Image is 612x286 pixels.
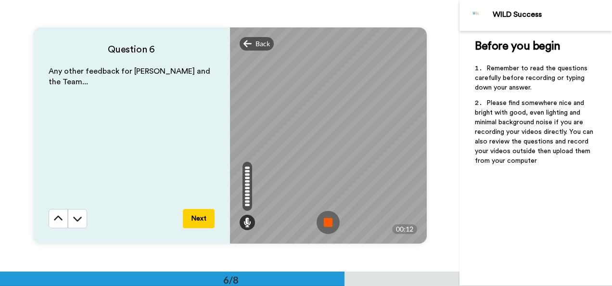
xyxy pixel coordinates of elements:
[465,4,488,27] img: Profile Image
[49,67,212,86] span: Any other feedback for [PERSON_NAME] and the Team...
[255,39,270,49] span: Back
[475,40,560,52] span: Before you begin
[475,65,589,91] span: Remember to read the questions carefully before recording or typing down your answer.
[49,43,215,56] h4: Question 6
[493,10,612,19] div: WILD Success
[240,37,274,51] div: Back
[317,211,340,234] img: ic_record_stop.svg
[392,224,417,234] div: 00:12
[475,100,595,164] span: Please find somewhere nice and bright with good, even lighting and minimal background noise if yo...
[183,209,215,228] button: Next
